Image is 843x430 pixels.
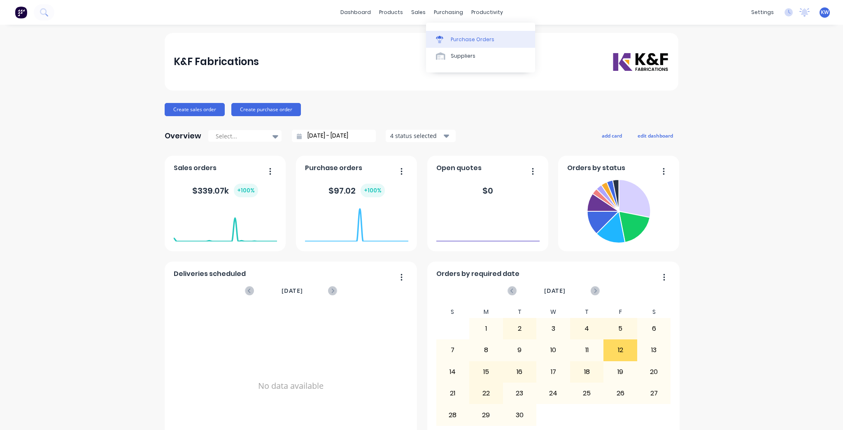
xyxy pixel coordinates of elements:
[328,184,385,197] div: $ 97.02
[544,286,566,295] span: [DATE]
[503,383,536,404] div: 23
[451,52,475,60] div: Suppliers
[536,306,570,318] div: W
[638,318,671,339] div: 6
[596,130,627,141] button: add card
[571,318,603,339] div: 4
[436,362,469,382] div: 14
[15,6,27,19] img: Factory
[567,163,625,173] span: Orders by status
[638,383,671,404] div: 27
[436,340,469,360] div: 7
[361,184,385,197] div: + 100 %
[637,306,671,318] div: S
[451,36,494,43] div: Purchase Orders
[604,383,637,404] div: 26
[375,6,407,19] div: products
[470,362,503,382] div: 15
[503,362,536,382] div: 16
[165,128,201,144] div: Overview
[192,184,258,197] div: $ 339.07k
[470,318,503,339] div: 1
[436,163,482,173] span: Open quotes
[436,306,470,318] div: S
[386,130,456,142] button: 4 status selected
[482,185,493,197] div: $ 0
[612,52,669,72] img: K&F Fabrications
[430,6,467,19] div: purchasing
[174,163,217,173] span: Sales orders
[470,340,503,360] div: 8
[603,306,637,318] div: F
[570,306,604,318] div: T
[503,340,536,360] div: 9
[336,6,375,19] a: dashboard
[467,6,507,19] div: productivity
[231,103,301,116] button: Create purchase order
[537,383,570,404] div: 24
[604,362,637,382] div: 19
[426,31,535,47] a: Purchase Orders
[571,362,603,382] div: 18
[282,286,303,295] span: [DATE]
[503,306,537,318] div: T
[537,362,570,382] div: 17
[470,383,503,404] div: 22
[604,318,637,339] div: 5
[821,9,829,16] span: KW
[604,340,637,360] div: 12
[537,340,570,360] div: 10
[174,54,259,70] div: K&F Fabrications
[436,404,469,425] div: 28
[503,404,536,425] div: 30
[407,6,430,19] div: sales
[470,404,503,425] div: 29
[469,306,503,318] div: M
[390,131,442,140] div: 4 status selected
[305,163,362,173] span: Purchase orders
[537,318,570,339] div: 3
[234,184,258,197] div: + 100 %
[632,130,678,141] button: edit dashboard
[571,383,603,404] div: 25
[638,362,671,382] div: 20
[503,318,536,339] div: 2
[571,340,603,360] div: 11
[165,103,225,116] button: Create sales order
[436,383,469,404] div: 21
[638,340,671,360] div: 13
[426,48,535,64] a: Suppliers
[747,6,778,19] div: settings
